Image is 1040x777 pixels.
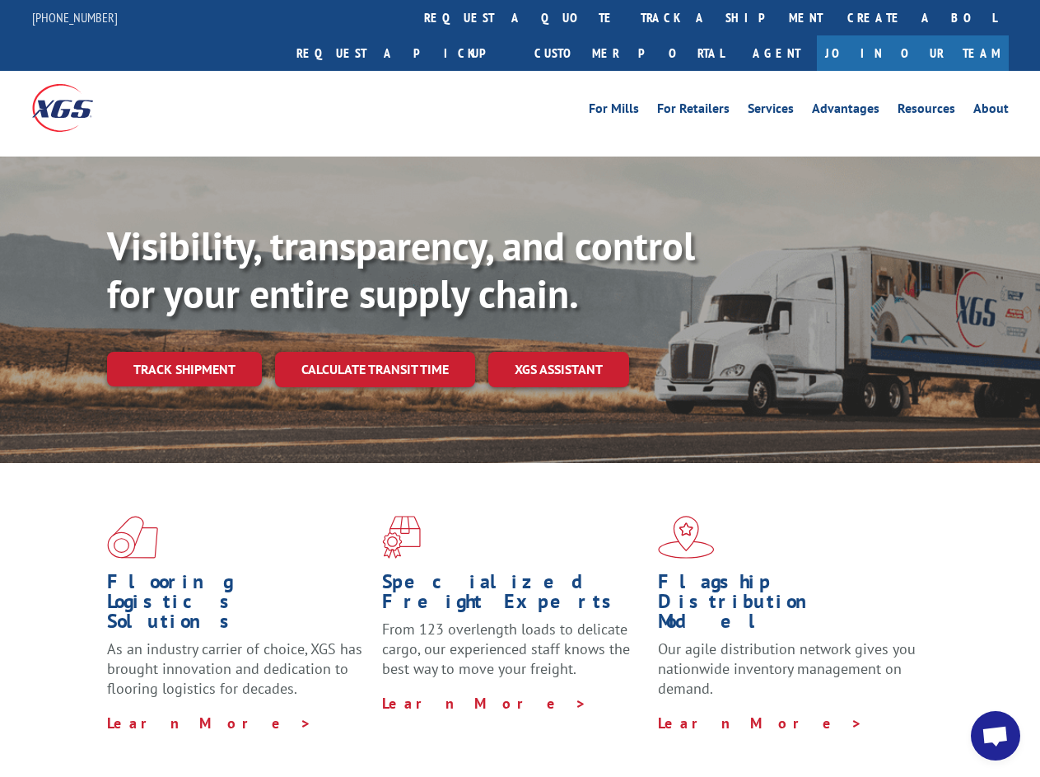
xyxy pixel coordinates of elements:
a: Services [748,102,794,120]
span: Our agile distribution network gives you nationwide inventory management on demand. [658,639,916,698]
a: For Mills [589,102,639,120]
img: xgs-icon-total-supply-chain-intelligence-red [107,516,158,559]
a: About [973,102,1009,120]
img: xgs-icon-flagship-distribution-model-red [658,516,715,559]
a: [PHONE_NUMBER] [32,9,118,26]
a: XGS ASSISTANT [488,352,629,387]
a: Customer Portal [522,35,736,71]
h1: Specialized Freight Experts [382,572,645,620]
img: xgs-icon-focused-on-flooring-red [382,516,421,559]
a: Join Our Team [817,35,1009,71]
p: From 123 overlength loads to delicate cargo, our experienced staff knows the best way to move you... [382,620,645,693]
a: For Retailers [657,102,730,120]
a: Learn More > [107,714,312,733]
a: Advantages [812,102,879,120]
h1: Flooring Logistics Solutions [107,572,370,639]
a: Learn More > [658,714,863,733]
a: Open chat [971,711,1020,761]
a: Learn More > [382,694,587,713]
a: Resources [898,102,955,120]
h1: Flagship Distribution Model [658,572,921,639]
span: As an industry carrier of choice, XGS has brought innovation and dedication to flooring logistics... [107,639,362,698]
a: Track shipment [107,352,262,386]
a: Agent [736,35,817,71]
a: Calculate transit time [275,352,475,387]
a: Request a pickup [284,35,522,71]
b: Visibility, transparency, and control for your entire supply chain. [107,220,695,319]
